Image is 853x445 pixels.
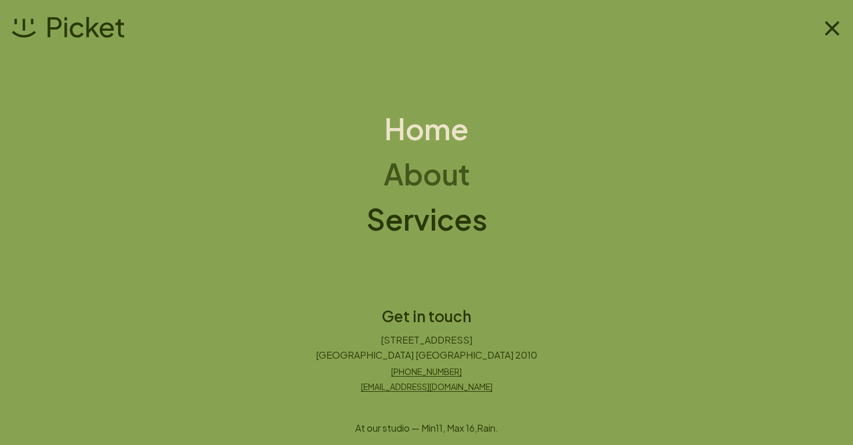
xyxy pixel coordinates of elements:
p: At our studio — Min 11 , Max 16 , Rain . [355,421,498,436]
h2: Get in touch [316,307,537,326]
a: About [384,159,470,188]
a: [PHONE_NUMBER] [316,365,537,378]
a: Home [384,114,469,143]
a: [EMAIL_ADDRESS][DOMAIN_NAME] [316,380,537,393]
p: [STREET_ADDRESS] [GEOGRAPHIC_DATA] [GEOGRAPHIC_DATA] 2010 [316,333,537,363]
a: Services [366,205,487,234]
